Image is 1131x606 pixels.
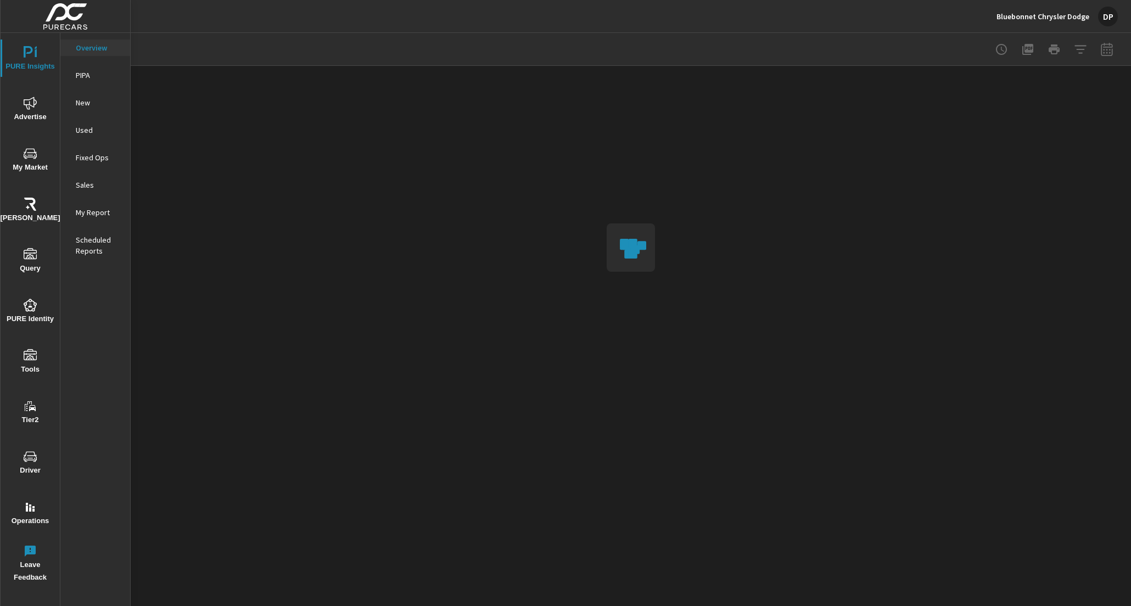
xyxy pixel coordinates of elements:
[60,40,130,56] div: Overview
[76,97,121,108] p: New
[4,349,57,376] span: Tools
[996,12,1089,21] p: Bluebonnet Chrysler Dodge
[1098,7,1118,26] div: DP
[4,501,57,528] span: Operations
[60,177,130,193] div: Sales
[60,94,130,111] div: New
[76,234,121,256] p: Scheduled Reports
[76,125,121,136] p: Used
[60,122,130,138] div: Used
[4,299,57,326] span: PURE Identity
[60,67,130,83] div: PIPA
[76,70,121,81] p: PIPA
[60,149,130,166] div: Fixed Ops
[4,198,57,225] span: [PERSON_NAME]
[4,46,57,73] span: PURE Insights
[4,147,57,174] span: My Market
[4,400,57,427] span: Tier2
[4,248,57,275] span: Query
[76,152,121,163] p: Fixed Ops
[4,545,57,584] span: Leave Feedback
[76,207,121,218] p: My Report
[1,33,60,588] div: nav menu
[4,450,57,477] span: Driver
[76,42,121,53] p: Overview
[60,204,130,221] div: My Report
[4,97,57,124] span: Advertise
[76,179,121,190] p: Sales
[60,232,130,259] div: Scheduled Reports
